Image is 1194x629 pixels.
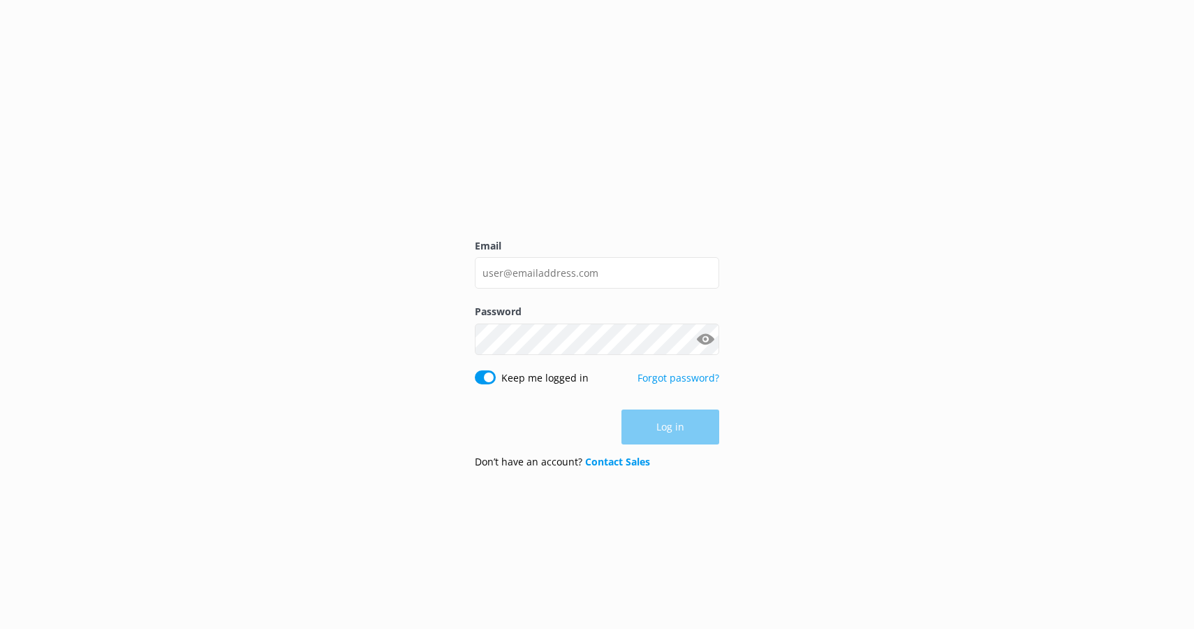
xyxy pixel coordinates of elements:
label: Keep me logged in [501,370,589,386]
a: Forgot password? [637,371,719,384]
p: Don’t have an account? [475,454,650,470]
a: Contact Sales [585,455,650,468]
input: user@emailaddress.com [475,257,719,289]
button: Show password [691,325,719,353]
label: Email [475,238,719,254]
label: Password [475,304,719,319]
